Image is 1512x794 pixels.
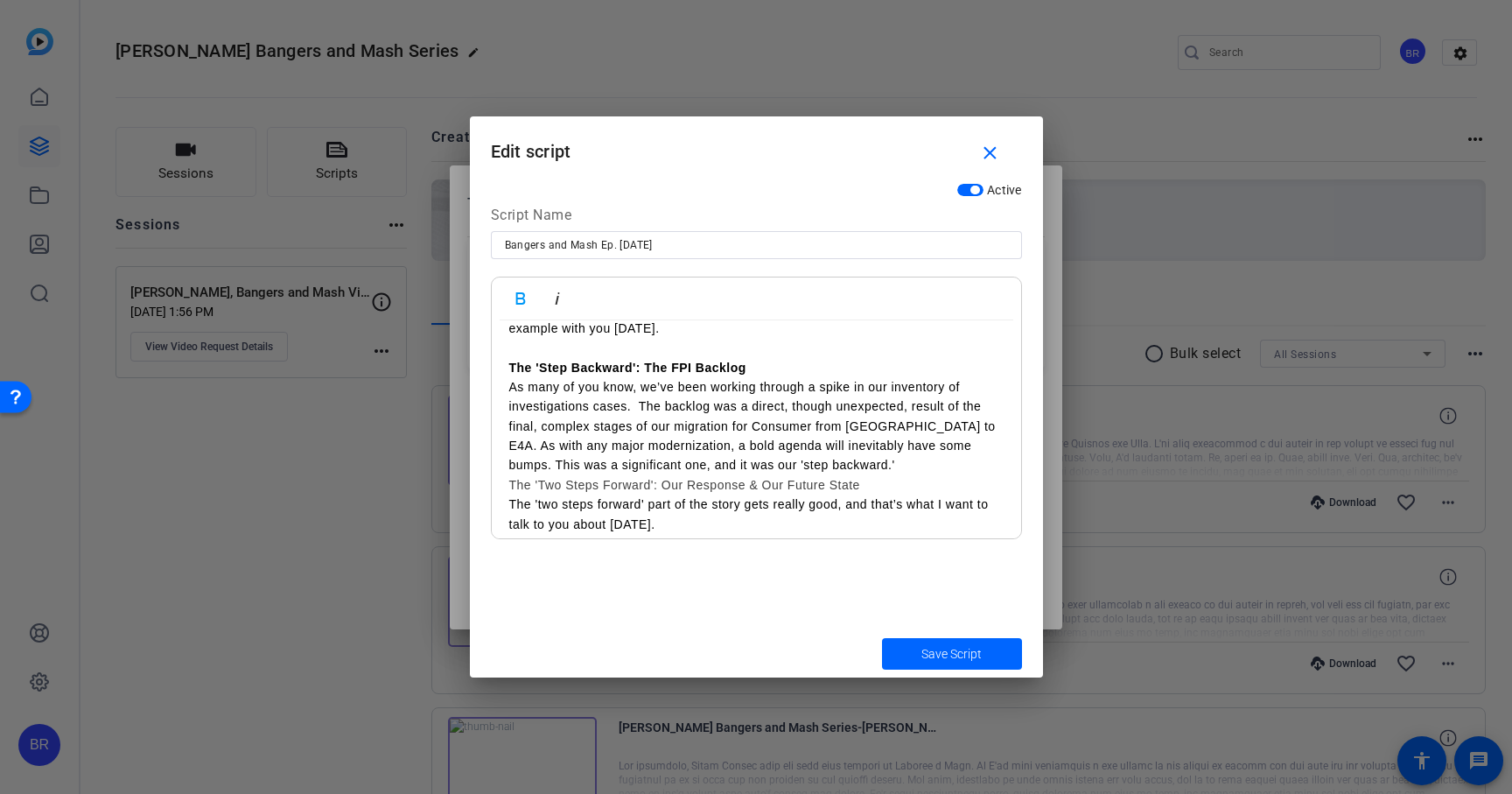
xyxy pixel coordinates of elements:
span: Active [987,183,1022,197]
button: Save Script [882,638,1022,670]
p: As many of you know, we’ve been working through a spike in our inventory of investigations cases.... [509,377,1004,475]
span: Save Script [921,645,982,664]
mat-icon: close [979,143,1001,165]
h3: The 'Two Steps Forward': Our Response & Our Future State [509,475,1004,495]
p: The 'two steps forward' part of the story gets really good, and that’s what I want to talk to you... [509,495,1004,534]
strong: The 'Step Backward': The FPI Backlog [509,361,746,375]
div: Script Name [491,205,1022,231]
h1: Edit script [470,116,1043,173]
input: Enter Script Name [505,235,1008,256]
button: Bold (⌘B) [504,281,537,316]
p: The response from this team was incredible. We brought together leaders from Ops, Tech, and Produ... [509,534,1004,613]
